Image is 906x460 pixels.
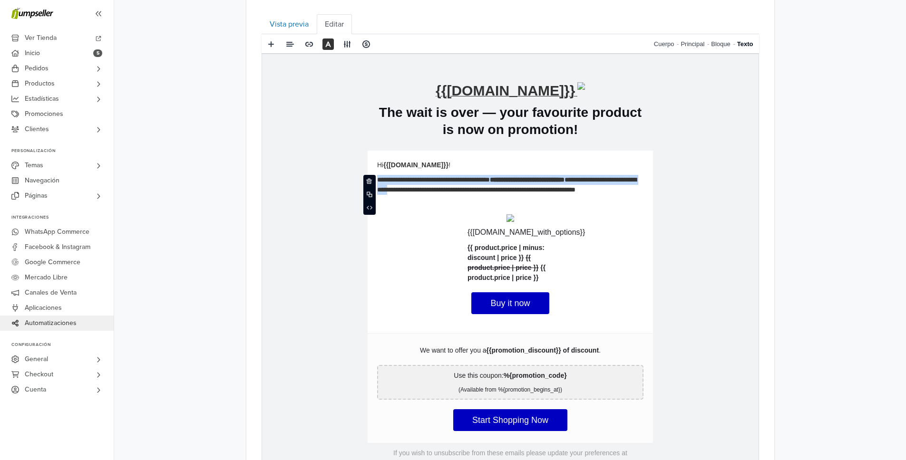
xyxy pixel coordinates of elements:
[121,107,186,115] strong: {{[DOMAIN_NAME]}}
[25,255,80,270] span: Google Commerce
[205,190,283,228] strong: {{ product.price | price }}
[317,14,352,34] a: Editar
[121,317,376,327] p: Use this coupon:
[115,50,381,85] p: The wait is over — your favourite product is now on promotion!
[205,190,283,208] strong: {{ product.price | minus: discount | price }}
[212,405,259,413] a: customer profile
[209,239,287,260] a: Buy it now
[242,318,305,326] strong: %{promotion_code}
[25,30,57,46] span: Ver Tienda
[25,285,77,300] span: Canales de Venta
[25,158,43,173] span: Temas
[25,76,55,91] span: Productos
[315,29,323,36] img: %7B%7B%20store.logo%20%7D%7D
[25,224,89,240] span: WhatsApp Commerce
[131,395,365,413] p: If you wish to unsubscribe from these emails please update your preferences at the
[25,91,59,106] span: Estadísticas
[25,240,90,255] span: Facebook & Instagram
[11,215,114,220] p: Integraciones
[262,14,317,34] a: Vista previa
[191,355,305,377] a: Start Shopping Now
[25,270,68,285] span: Mercado Libre
[681,34,711,54] a: Principal
[174,29,313,45] re-text: {{[DOMAIN_NAME]}}
[25,173,59,188] span: Navegación
[25,382,46,397] span: Cuenta
[115,106,381,116] p: Hi !
[25,367,53,382] span: Checkout
[25,61,49,76] span: Pedidos
[25,46,40,61] span: Inicio
[205,200,276,218] span: {{ product.price | price }}
[11,342,114,348] p: Configuración
[25,106,63,122] span: Promociones
[205,173,291,184] p: {{[DOMAIN_NAME]_with_options}}
[244,161,252,168] img: {{product.name}}
[25,352,48,367] span: General
[737,34,753,54] a: Texto
[224,293,337,300] strong: {{promotion_discount}} of discount
[121,332,376,340] p: (Available from %{promotion_begins_at})
[25,122,49,137] span: Clientes
[11,148,114,154] p: Personalización
[93,49,102,57] span: 5
[711,34,737,54] a: Bloque
[25,188,48,203] span: Páginas
[115,292,381,302] p: We want to offer you a .
[259,405,294,413] p: in our store.
[174,35,323,43] a: {{[DOMAIN_NAME]}}
[25,316,77,331] span: Automatizaciones
[654,34,681,54] a: Cuerpo
[25,300,62,316] span: Aplicaciones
